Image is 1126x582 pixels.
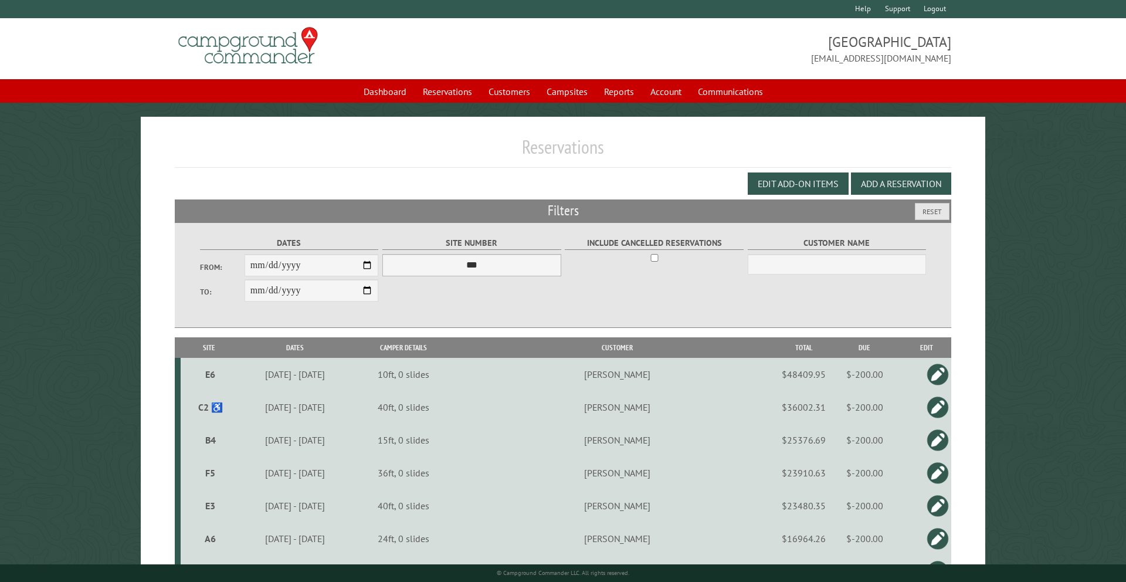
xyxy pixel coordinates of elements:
[239,401,351,413] div: [DATE] - [DATE]
[563,32,951,65] span: [GEOGRAPHIC_DATA] [EMAIL_ADDRESS][DOMAIN_NAME]
[497,569,629,577] small: © Campground Commander LLC. All rights reserved.
[455,358,780,391] td: [PERSON_NAME]
[481,80,537,103] a: Customers
[185,401,236,413] div: C2 ♿
[239,368,351,380] div: [DATE] - [DATE]
[827,424,902,456] td: $-200.00
[780,424,827,456] td: $25376.69
[357,80,413,103] a: Dashboard
[455,456,780,489] td: [PERSON_NAME]
[780,337,827,358] th: Total
[239,434,351,446] div: [DATE] - [DATE]
[643,80,689,103] a: Account
[455,337,780,358] th: Customer
[780,358,827,391] td: $48409.95
[691,80,770,103] a: Communications
[353,456,454,489] td: 36ft, 0 slides
[455,489,780,522] td: [PERSON_NAME]
[455,391,780,424] td: [PERSON_NAME]
[181,337,238,358] th: Site
[597,80,641,103] a: Reports
[827,358,902,391] td: $-200.00
[416,80,479,103] a: Reservations
[902,337,952,358] th: Edit
[185,533,236,544] div: A6
[239,500,351,512] div: [DATE] - [DATE]
[827,489,902,522] td: $-200.00
[565,236,744,250] label: Include Cancelled Reservations
[200,236,379,250] label: Dates
[185,434,236,446] div: B4
[827,337,902,358] th: Due
[238,337,354,358] th: Dates
[185,368,236,380] div: E6
[353,424,454,456] td: 15ft, 0 slides
[851,172,951,195] button: Add a Reservation
[185,467,236,479] div: F5
[175,199,952,222] h2: Filters
[353,489,454,522] td: 40ft, 0 slides
[455,522,780,555] td: [PERSON_NAME]
[827,456,902,489] td: $-200.00
[780,391,827,424] td: $36002.31
[200,262,245,273] label: From:
[780,456,827,489] td: $23910.63
[239,467,351,479] div: [DATE] - [DATE]
[239,533,351,544] div: [DATE] - [DATE]
[175,136,952,168] h1: Reservations
[175,23,321,69] img: Campground Commander
[780,489,827,522] td: $23480.35
[200,286,245,297] label: To:
[780,522,827,555] td: $16964.26
[353,391,454,424] td: 40ft, 0 slides
[827,522,902,555] td: $-200.00
[185,500,236,512] div: E3
[353,337,454,358] th: Camper Details
[540,80,595,103] a: Campsites
[353,358,454,391] td: 10ft, 0 slides
[748,236,927,250] label: Customer Name
[827,391,902,424] td: $-200.00
[455,424,780,456] td: [PERSON_NAME]
[353,522,454,555] td: 24ft, 0 slides
[382,236,561,250] label: Site Number
[915,203,949,220] button: Reset
[748,172,849,195] button: Edit Add-on Items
